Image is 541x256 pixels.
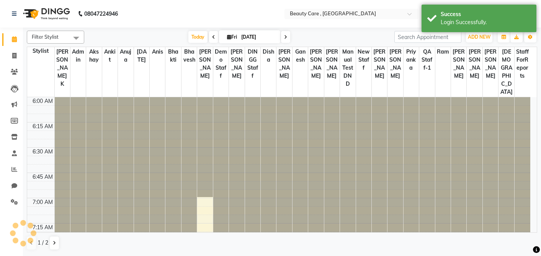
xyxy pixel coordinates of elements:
span: [PERSON_NAME] [451,47,466,81]
span: 1 / 2 [38,239,48,247]
span: Priyanka [404,47,419,73]
div: 6:15 AM [31,122,54,130]
span: DINGG Staff [245,47,260,81]
div: Login Successfully. [441,18,531,26]
div: 6:30 AM [31,148,54,156]
b: 08047224946 [84,3,118,24]
span: Manual Test DND [340,47,355,89]
span: Akshay [86,47,101,65]
div: Stylist [27,47,54,55]
div: 6:00 AM [31,97,54,105]
span: Filter Stylist [32,34,59,40]
span: Admin [70,47,86,65]
span: [PERSON_NAME] [197,47,212,81]
span: Bhakti [165,47,181,65]
div: Success [441,10,531,18]
span: [PERSON_NAME] [324,47,340,81]
span: Disha [261,47,276,65]
div: 7:00 AM [31,198,54,206]
span: bhavesh [181,47,197,65]
span: [PERSON_NAME] [483,47,498,81]
span: [PERSON_NAME] K [55,47,70,89]
span: [PERSON_NAME] [308,47,324,81]
span: Anuja [118,47,133,65]
span: Fri [225,34,239,40]
span: new staff [356,47,371,73]
span: Today [188,31,208,43]
span: [DATE] [134,47,149,65]
span: Demo staff [213,47,229,81]
span: [DEMOGRAPHIC_DATA] [499,47,514,97]
input: Search Appointment [394,31,461,43]
div: 6:45 AM [31,173,54,181]
span: Ganesh [293,47,308,65]
span: QA Staff-1 [419,47,435,73]
input: 2025-10-03 [239,31,277,43]
img: logo [20,3,72,24]
span: Anis [150,47,165,57]
span: [PERSON_NAME] [276,47,292,81]
span: [PERSON_NAME] [467,47,482,81]
span: [PERSON_NAME] [387,47,403,81]
span: [PERSON_NAME] [372,47,387,81]
span: Ankit [102,47,118,65]
div: 7:15 AM [31,223,54,232]
span: [PERSON_NAME] [229,47,244,81]
span: StaffForReports [515,47,530,81]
